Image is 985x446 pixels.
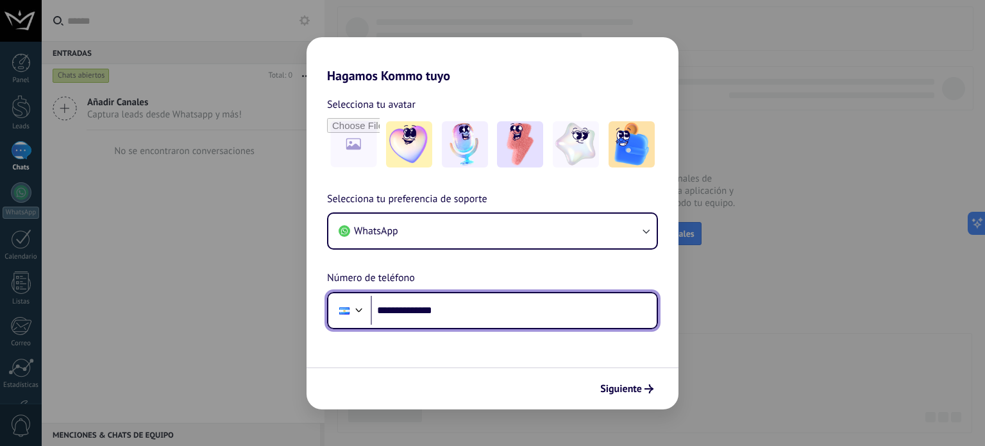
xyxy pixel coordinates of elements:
span: Número de teléfono [327,270,415,287]
div: Nicaragua: + 505 [332,297,357,324]
span: Siguiente [600,384,642,393]
button: WhatsApp [328,214,657,248]
h2: Hagamos Kommo tuyo [307,37,678,83]
img: -1.jpeg [386,121,432,167]
img: -4.jpeg [553,121,599,167]
span: Selecciona tu avatar [327,96,416,113]
img: -5.jpeg [609,121,655,167]
img: -2.jpeg [442,121,488,167]
button: Siguiente [594,378,659,400]
img: -3.jpeg [497,121,543,167]
span: Selecciona tu preferencia de soporte [327,191,487,208]
span: WhatsApp [354,225,398,237]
